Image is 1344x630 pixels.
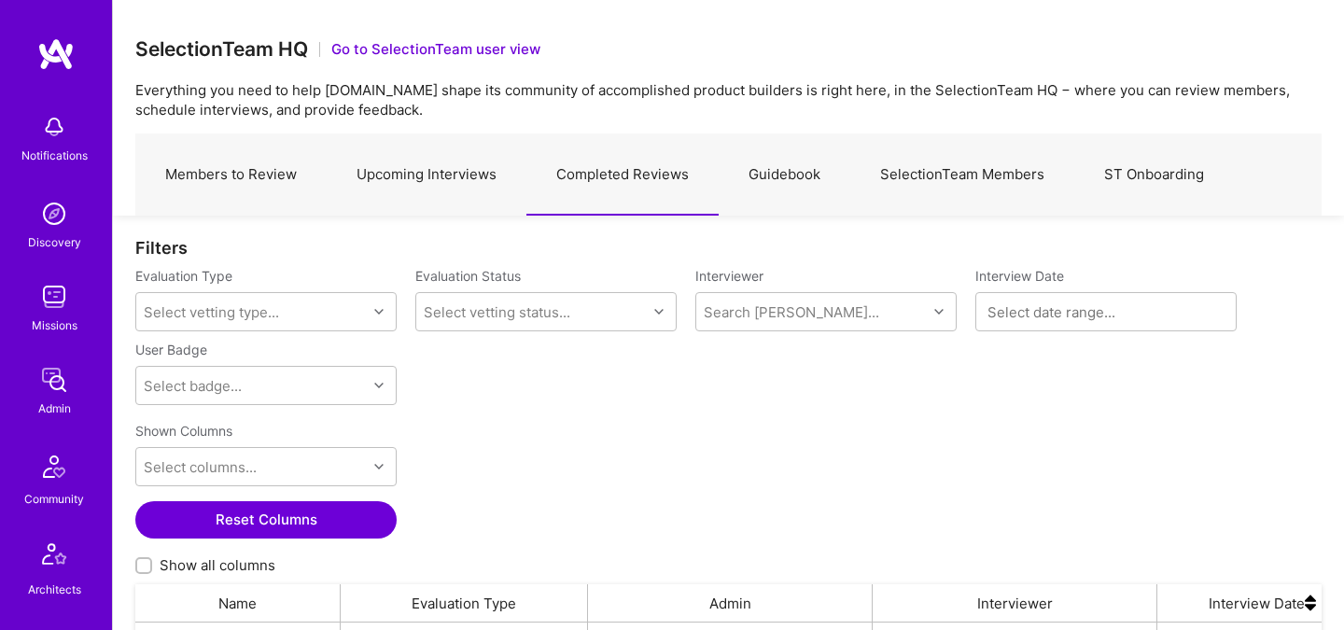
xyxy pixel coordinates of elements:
[32,315,77,335] div: Missions
[1074,134,1234,216] a: ST Onboarding
[135,37,308,61] h3: SelectionTeam HQ
[24,489,84,509] div: Community
[415,267,521,285] label: Evaluation Status
[144,302,279,322] div: Select vetting type...
[987,302,1225,321] input: Select date range...
[1305,584,1316,622] img: sort
[719,134,850,216] a: Guidebook
[975,267,1237,285] label: Interview Date
[695,267,957,285] label: Interviewer
[135,341,207,358] label: User Badge
[424,302,570,322] div: Select vetting status...
[35,108,73,146] img: bell
[28,232,81,252] div: Discovery
[38,399,71,418] div: Admin
[35,195,73,232] img: discovery
[327,134,526,216] a: Upcoming Interviews
[35,361,73,399] img: admin teamwork
[135,422,232,440] label: Shown Columns
[588,584,873,622] div: Admin
[32,535,77,580] img: Architects
[144,457,257,477] div: Select columns...
[374,307,384,316] i: icon Chevron
[37,37,75,71] img: logo
[654,307,664,316] i: icon Chevron
[374,462,384,471] i: icon Chevron
[850,134,1074,216] a: SelectionTeam Members
[28,580,81,599] div: Architects
[135,80,1322,119] p: Everything you need to help [DOMAIN_NAME] shape its community of accomplished product builders is...
[873,584,1157,622] div: Interviewer
[144,376,242,396] div: Select badge...
[374,381,384,390] i: icon Chevron
[135,238,1322,258] div: Filters
[160,555,275,575] span: Show all columns
[135,134,327,216] a: Members to Review
[21,146,88,165] div: Notifications
[135,267,232,285] label: Evaluation Type
[934,307,944,316] i: icon Chevron
[32,444,77,489] img: Community
[341,584,588,622] div: Evaluation Type
[704,302,879,322] div: Search [PERSON_NAME]...
[526,134,719,216] a: Completed Reviews
[135,501,397,539] button: Reset Columns
[35,278,73,315] img: teamwork
[135,584,341,622] div: Name
[331,39,540,59] button: Go to SelectionTeam user view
